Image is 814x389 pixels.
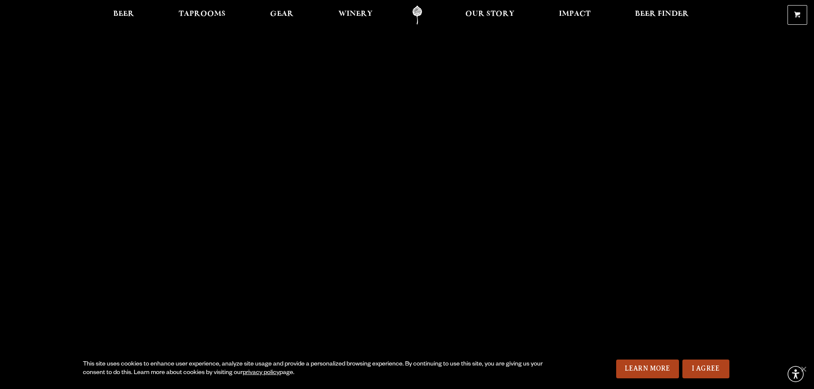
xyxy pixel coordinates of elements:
a: Our Story [460,6,520,25]
a: Beer [108,6,140,25]
a: Beer Finder [629,6,694,25]
a: Learn More [616,360,679,378]
span: Impact [559,11,591,18]
a: I Agree [682,360,729,378]
span: Taprooms [179,11,226,18]
div: This site uses cookies to enhance user experience, analyze site usage and provide a personalized ... [83,360,546,377]
a: Impact [553,6,596,25]
span: Winery [338,11,373,18]
span: Our Story [465,11,514,18]
span: Gear [270,11,294,18]
span: Beer Finder [635,11,689,18]
a: Odell Home [401,6,433,25]
a: Taprooms [173,6,231,25]
span: Beer [113,11,134,18]
a: Winery [333,6,378,25]
a: privacy policy [243,370,279,377]
a: Gear [264,6,299,25]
